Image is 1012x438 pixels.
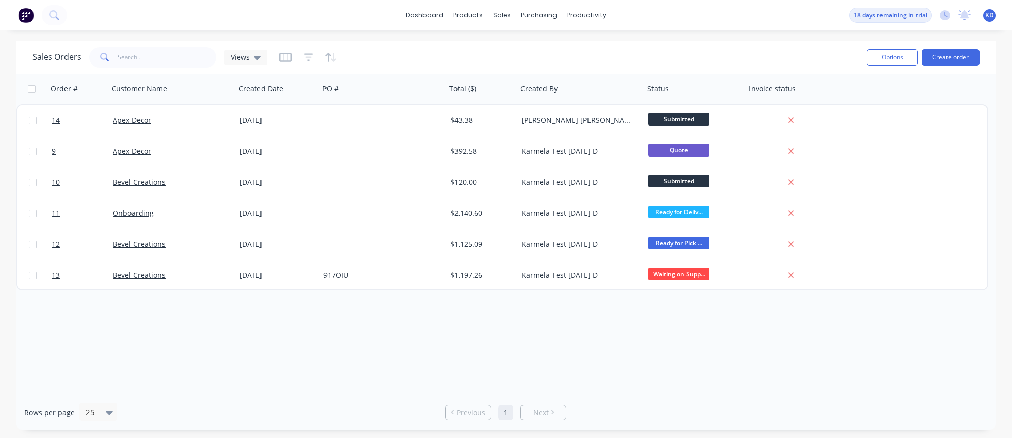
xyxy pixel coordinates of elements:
div: $1,197.26 [450,270,510,280]
div: sales [488,8,516,23]
a: Onboarding [113,208,154,218]
div: $2,140.60 [450,208,510,218]
ul: Pagination [441,405,570,420]
a: 10 [52,167,113,198]
a: Next page [521,408,566,418]
div: Total ($) [449,84,476,94]
div: Karmela Test [DATE] D [521,239,634,249]
div: PO # [322,84,339,94]
span: Next [533,408,549,418]
div: $1,125.09 [450,239,510,249]
div: [DATE] [240,146,315,157]
span: Quote [648,144,709,157]
input: Search... [118,47,217,68]
div: $120.00 [450,177,510,187]
span: 14 [52,115,60,126]
a: Previous page [446,408,491,418]
span: Submitted [648,113,709,126]
div: [DATE] [240,208,315,218]
span: 13 [52,270,60,280]
div: Karmela Test [DATE] D [521,270,634,280]
span: 12 [52,239,60,249]
div: $43.38 [450,115,510,126]
a: 14 [52,105,113,136]
div: Invoice status [749,84,796,94]
h1: Sales Orders [32,52,81,62]
a: dashboard [401,8,448,23]
a: Page 1 is your current page [498,405,513,420]
span: Previous [456,408,485,418]
span: Waiting on Supp... [648,268,709,280]
a: 9 [52,136,113,167]
span: Ready for Deliv... [648,206,709,218]
a: Apex Decor [113,115,151,125]
span: 10 [52,177,60,187]
div: [DATE] [240,115,315,126]
div: purchasing [516,8,562,23]
div: Karmela Test [DATE] D [521,177,634,187]
img: Factory [18,8,34,23]
div: products [448,8,488,23]
span: 9 [52,146,56,157]
span: Submitted [648,175,709,187]
div: [DATE] [240,177,315,187]
div: [DATE] [240,239,315,249]
div: Created By [520,84,558,94]
button: Options [867,49,918,66]
span: Ready for Pick ... [648,237,709,249]
a: 12 [52,229,113,260]
span: Rows per page [24,408,75,418]
button: 18 days remaining in trial [849,8,932,23]
span: KD [985,11,994,20]
div: 917OIU [323,270,436,280]
a: Bevel Creations [113,177,166,187]
div: [DATE] [240,270,315,280]
a: Bevel Creations [113,239,166,249]
div: [PERSON_NAME] [PERSON_NAME] [521,115,634,126]
a: 11 [52,198,113,229]
a: 13 [52,260,113,291]
a: Apex Decor [113,146,151,156]
div: productivity [562,8,611,23]
div: Customer Name [112,84,167,94]
span: 11 [52,208,60,218]
div: Status [647,84,669,94]
div: Order # [51,84,78,94]
button: Create order [922,49,980,66]
div: $392.58 [450,146,510,157]
a: Bevel Creations [113,270,166,280]
div: Karmela Test [DATE] D [521,146,634,157]
span: Views [231,52,250,62]
div: Karmela Test [DATE] D [521,208,634,218]
div: Created Date [239,84,283,94]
